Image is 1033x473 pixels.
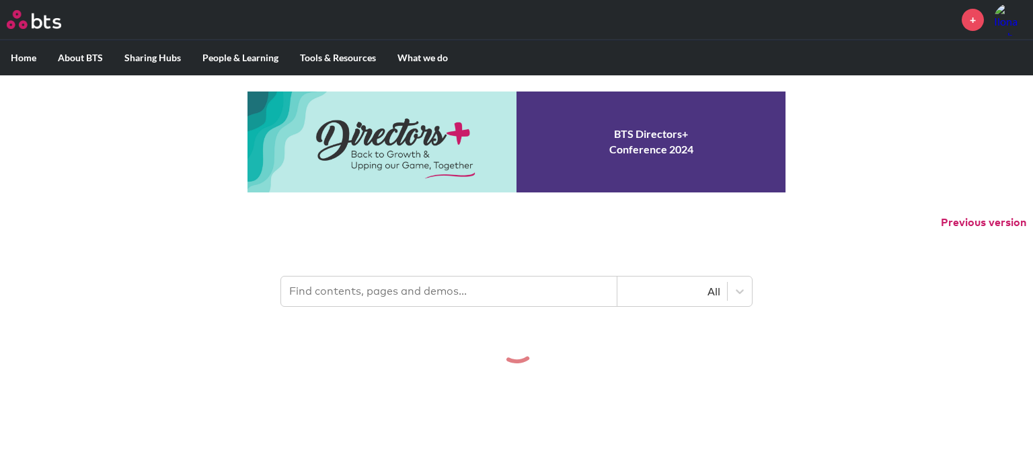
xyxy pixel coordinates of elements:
[281,277,617,306] input: Find contents, pages and demos...
[624,284,720,299] div: All
[7,10,86,29] a: Go home
[994,3,1026,36] a: Profile
[247,92,786,192] a: Conference 2024
[114,40,192,75] label: Sharing Hubs
[289,40,387,75] label: Tools & Resources
[941,215,1026,230] button: Previous version
[387,40,459,75] label: What we do
[47,40,114,75] label: About BTS
[994,3,1026,36] img: Ilona Cohen
[192,40,289,75] label: People & Learning
[7,10,61,29] img: BTS Logo
[962,9,984,31] a: +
